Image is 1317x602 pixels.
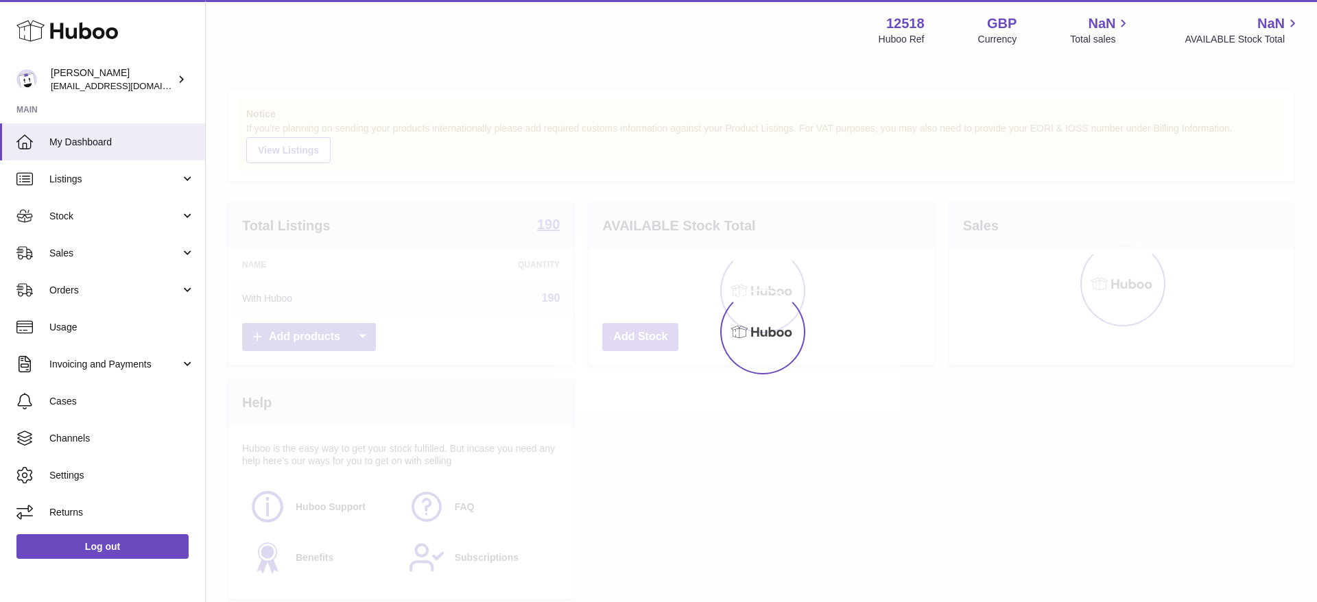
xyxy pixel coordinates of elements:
[49,284,180,297] span: Orders
[49,432,195,445] span: Channels
[49,173,180,186] span: Listings
[49,395,195,408] span: Cases
[16,69,37,90] img: internalAdmin-12518@internal.huboo.com
[51,80,202,91] span: [EMAIL_ADDRESS][DOMAIN_NAME]
[1185,33,1301,46] span: AVAILABLE Stock Total
[16,534,189,559] a: Log out
[987,14,1017,33] strong: GBP
[49,321,195,334] span: Usage
[886,14,925,33] strong: 12518
[49,469,195,482] span: Settings
[49,136,195,149] span: My Dashboard
[1088,14,1115,33] span: NaN
[1185,14,1301,46] a: NaN AVAILABLE Stock Total
[978,33,1017,46] div: Currency
[879,33,925,46] div: Huboo Ref
[1257,14,1285,33] span: NaN
[51,67,174,93] div: [PERSON_NAME]
[49,247,180,260] span: Sales
[1070,14,1131,46] a: NaN Total sales
[49,210,180,223] span: Stock
[1070,33,1131,46] span: Total sales
[49,506,195,519] span: Returns
[49,358,180,371] span: Invoicing and Payments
